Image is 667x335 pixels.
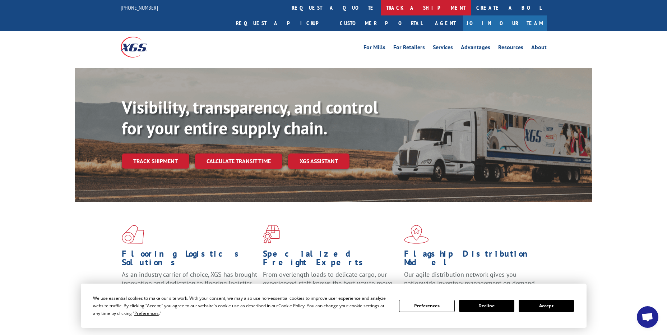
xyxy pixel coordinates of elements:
[122,225,144,244] img: xgs-icon-total-supply-chain-intelligence-red
[461,45,490,52] a: Advantages
[459,300,514,312] button: Decline
[433,45,453,52] a: Services
[428,15,463,31] a: Agent
[81,284,587,328] div: Cookie Consent Prompt
[93,294,390,317] div: We use essential cookies to make our site work. With your consent, we may also use non-essential ...
[122,270,257,296] span: As an industry carrier of choice, XGS has brought innovation and dedication to flooring logistics...
[334,15,428,31] a: Customer Portal
[134,310,159,316] span: Preferences
[498,45,523,52] a: Resources
[278,303,305,309] span: Cookie Policy
[404,225,429,244] img: xgs-icon-flagship-distribution-model-red
[288,153,349,169] a: XGS ASSISTANT
[363,45,385,52] a: For Mills
[263,249,399,270] h1: Specialized Freight Experts
[637,306,658,328] div: Open chat
[122,249,258,270] h1: Flooring Logistics Solutions
[531,45,547,52] a: About
[122,153,189,169] a: Track shipment
[463,15,547,31] a: Join Our Team
[195,153,282,169] a: Calculate transit time
[393,45,425,52] a: For Retailers
[404,270,536,287] span: Our agile distribution network gives you nationwide inventory management on demand.
[404,249,540,270] h1: Flagship Distribution Model
[121,4,158,11] a: [PHONE_NUMBER]
[399,300,454,312] button: Preferences
[122,96,378,139] b: Visibility, transparency, and control for your entire supply chain.
[263,225,280,244] img: xgs-icon-focused-on-flooring-red
[263,270,399,302] p: From overlength loads to delicate cargo, our experienced staff knows the best way to move your fr...
[231,15,334,31] a: Request a pickup
[519,300,574,312] button: Accept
